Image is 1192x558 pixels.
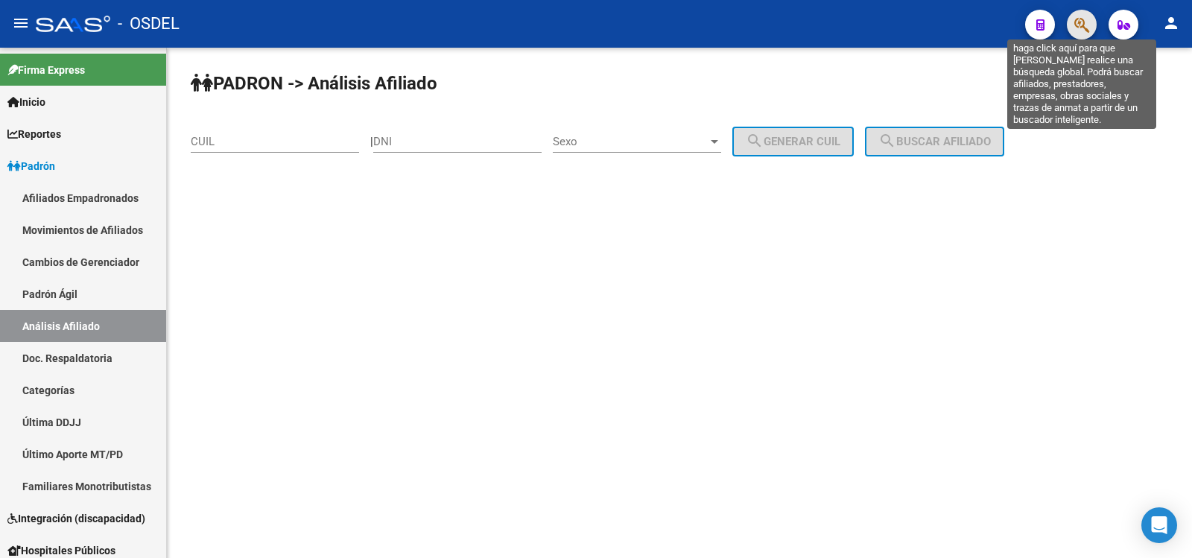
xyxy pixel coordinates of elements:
strong: PADRON -> Análisis Afiliado [191,73,437,94]
mat-icon: menu [12,14,30,32]
button: Buscar afiliado [865,127,1004,156]
span: Reportes [7,126,61,142]
button: Generar CUIL [732,127,854,156]
span: Inicio [7,94,45,110]
div: Open Intercom Messenger [1141,507,1177,543]
span: Padrón [7,158,55,174]
div: | [370,135,865,148]
mat-icon: search [878,132,896,150]
span: - OSDEL [118,7,180,40]
span: Integración (discapacidad) [7,510,145,527]
span: Generar CUIL [746,135,840,148]
mat-icon: person [1162,14,1180,32]
span: Sexo [553,135,708,148]
span: Buscar afiliado [878,135,991,148]
span: Firma Express [7,62,85,78]
mat-icon: search [746,132,764,150]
